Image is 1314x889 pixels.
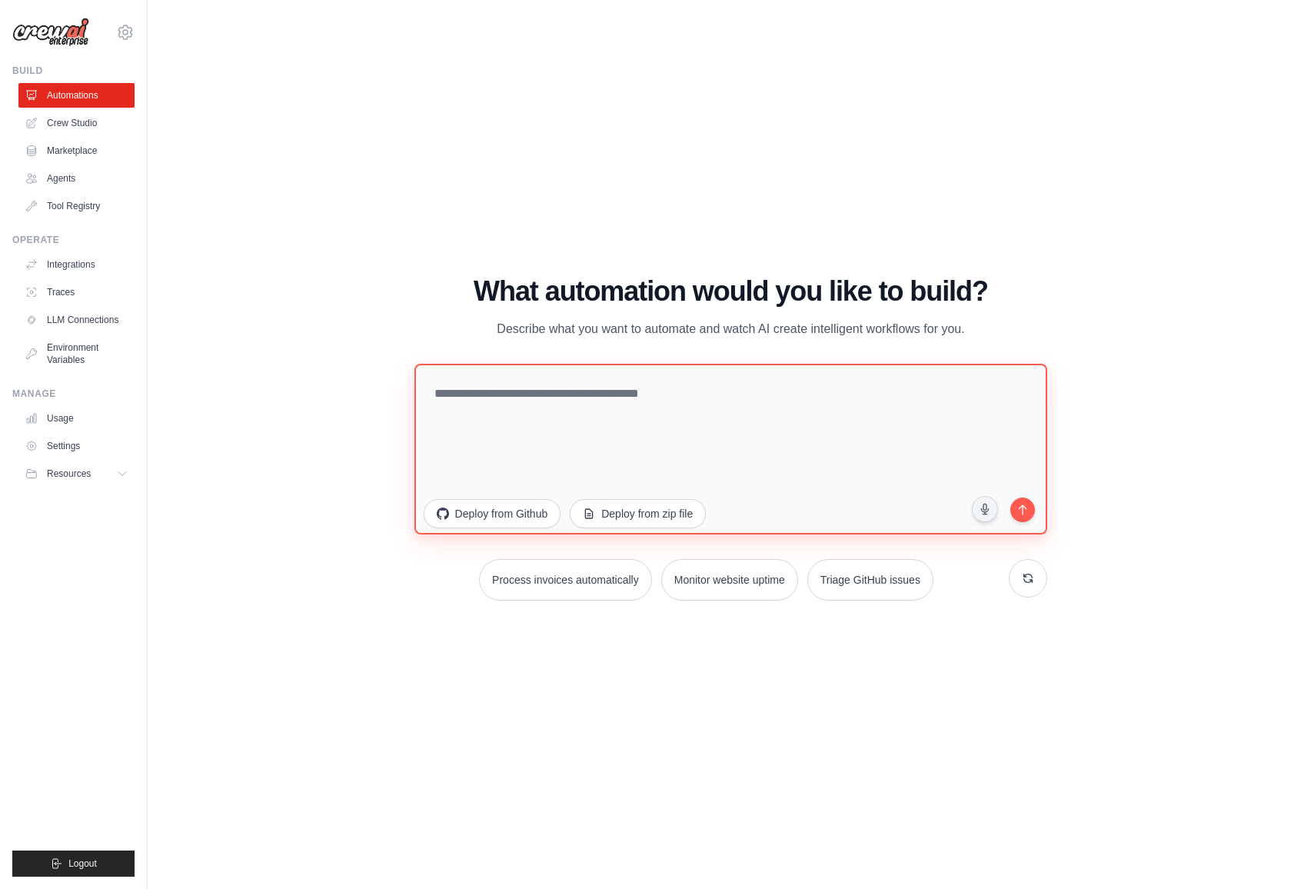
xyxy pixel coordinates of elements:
[18,434,135,458] a: Settings
[18,194,135,218] a: Tool Registry
[18,406,135,431] a: Usage
[12,388,135,400] div: Manage
[12,18,89,47] img: Logo
[661,559,798,601] button: Monitor website uptime
[18,252,135,277] a: Integrations
[570,499,706,528] button: Deploy from zip file
[479,559,652,601] button: Process invoices automatically
[18,335,135,372] a: Environment Variables
[47,468,91,480] span: Resources
[18,308,135,332] a: LLM Connections
[18,166,135,191] a: Agents
[472,319,989,339] p: Describe what you want to automate and watch AI create intelligent workflows for you.
[414,276,1048,307] h1: What automation would you like to build?
[18,83,135,108] a: Automations
[12,234,135,246] div: Operate
[68,857,97,870] span: Logout
[18,111,135,135] a: Crew Studio
[18,138,135,163] a: Marketplace
[807,559,933,601] button: Triage GitHub issues
[12,65,135,77] div: Build
[18,461,135,486] button: Resources
[18,280,135,305] a: Traces
[424,499,561,528] button: Deploy from Github
[12,851,135,877] button: Logout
